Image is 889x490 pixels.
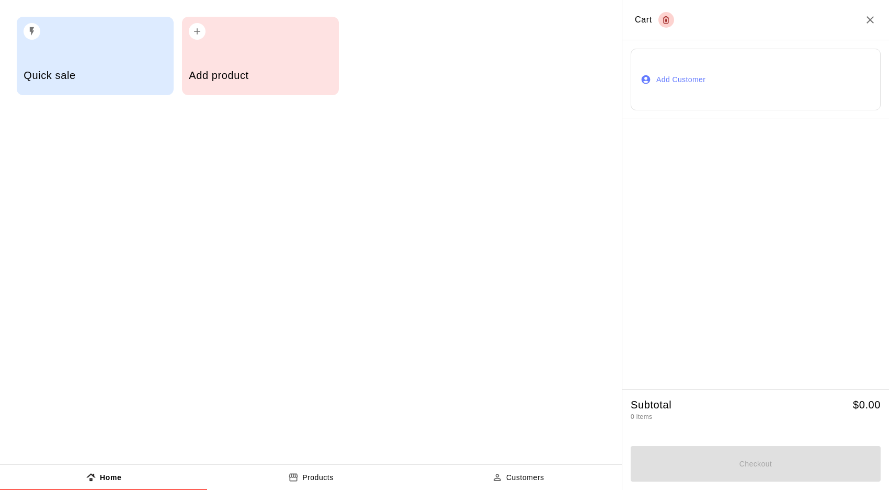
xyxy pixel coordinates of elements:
button: Empty cart [658,12,674,28]
h5: $ 0.00 [853,398,881,412]
div: Cart [635,12,674,28]
p: Home [100,472,121,483]
h5: Quick sale [24,69,166,83]
span: 0 items [631,413,652,420]
button: Close [864,14,876,26]
button: Quick sale [17,17,174,95]
button: Add product [182,17,339,95]
h5: Add product [189,69,332,83]
p: Products [302,472,334,483]
button: Add Customer [631,49,881,110]
p: Customers [506,472,544,483]
h5: Subtotal [631,398,671,412]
